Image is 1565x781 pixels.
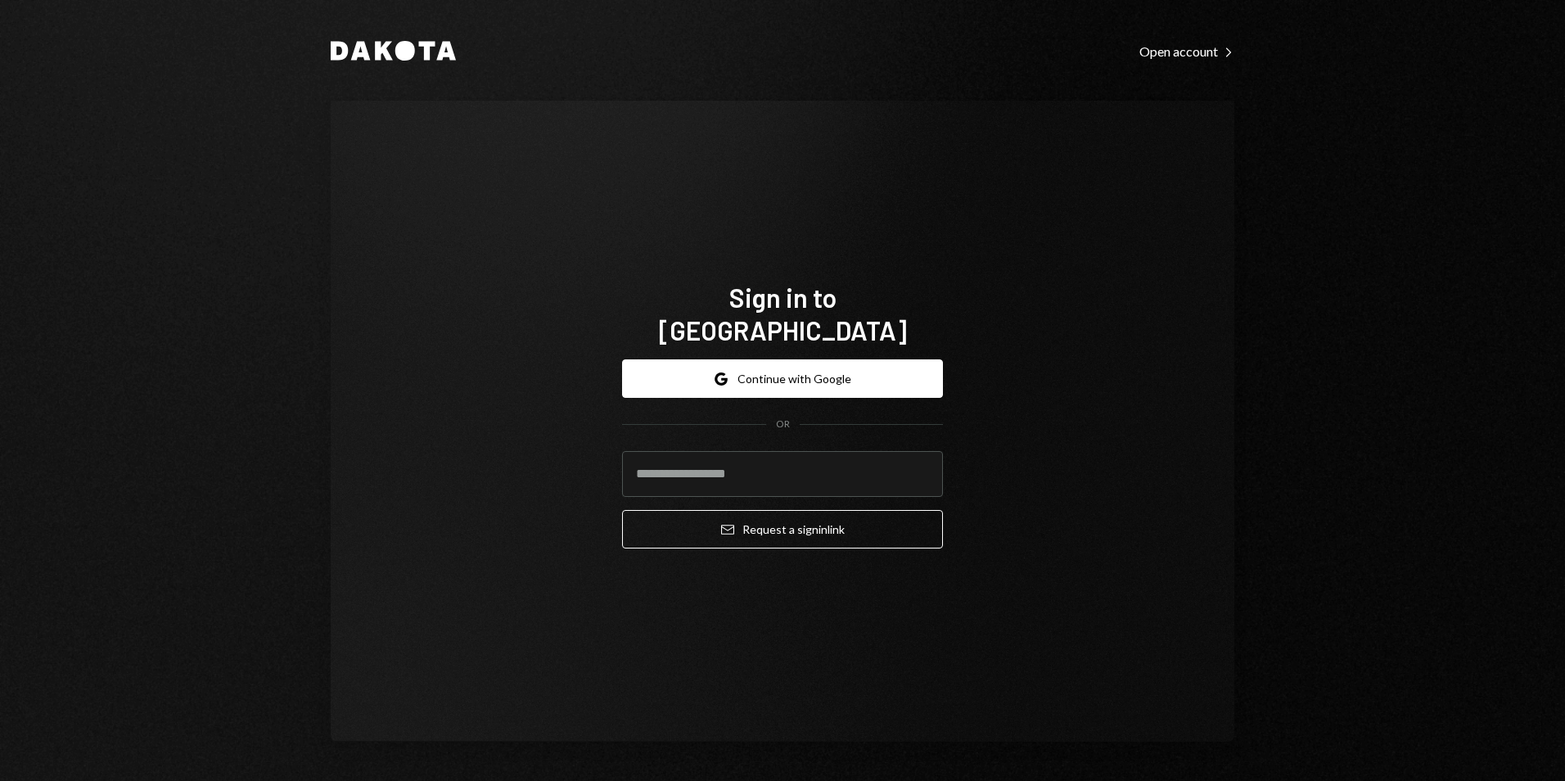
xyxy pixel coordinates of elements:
[622,510,943,549] button: Request a signinlink
[622,281,943,346] h1: Sign in to [GEOGRAPHIC_DATA]
[622,359,943,398] button: Continue with Google
[1139,42,1234,60] a: Open account
[1139,43,1234,60] div: Open account
[776,418,790,431] div: OR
